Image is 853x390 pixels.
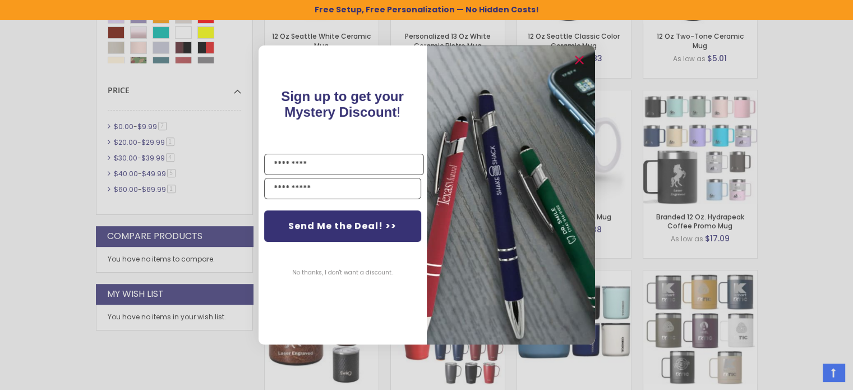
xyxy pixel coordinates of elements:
span: ! [281,89,404,120]
span: Sign up to get your Mystery Discount [281,89,404,120]
img: pop-up-image [427,45,595,345]
button: No thanks, I don't want a discount. [287,259,398,287]
button: Send Me the Deal! >> [264,210,421,242]
button: Close dialog [570,51,588,69]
